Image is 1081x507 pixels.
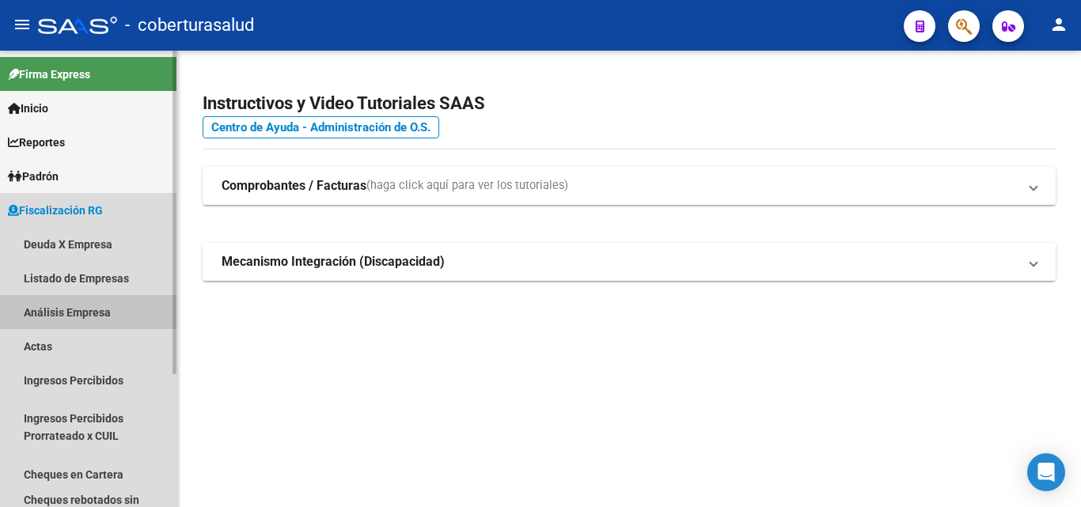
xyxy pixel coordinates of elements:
span: Fiscalización RG [8,202,103,219]
mat-icon: person [1049,15,1068,34]
strong: Mecanismo Integración (Discapacidad) [222,253,445,271]
strong: Comprobantes / Facturas [222,177,366,195]
span: - coberturasalud [125,8,254,43]
h2: Instructivos y Video Tutoriales SAAS [203,89,1056,119]
span: Reportes [8,134,65,151]
span: Inicio [8,100,48,117]
mat-icon: menu [13,15,32,34]
div: Open Intercom Messenger [1027,453,1065,491]
mat-expansion-panel-header: Comprobantes / Facturas(haga click aquí para ver los tutoriales) [203,167,1056,205]
span: Padrón [8,168,59,185]
span: (haga click aquí para ver los tutoriales) [366,177,568,195]
a: Centro de Ayuda - Administración de O.S. [203,116,439,138]
mat-expansion-panel-header: Mecanismo Integración (Discapacidad) [203,243,1056,281]
span: Firma Express [8,66,90,83]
